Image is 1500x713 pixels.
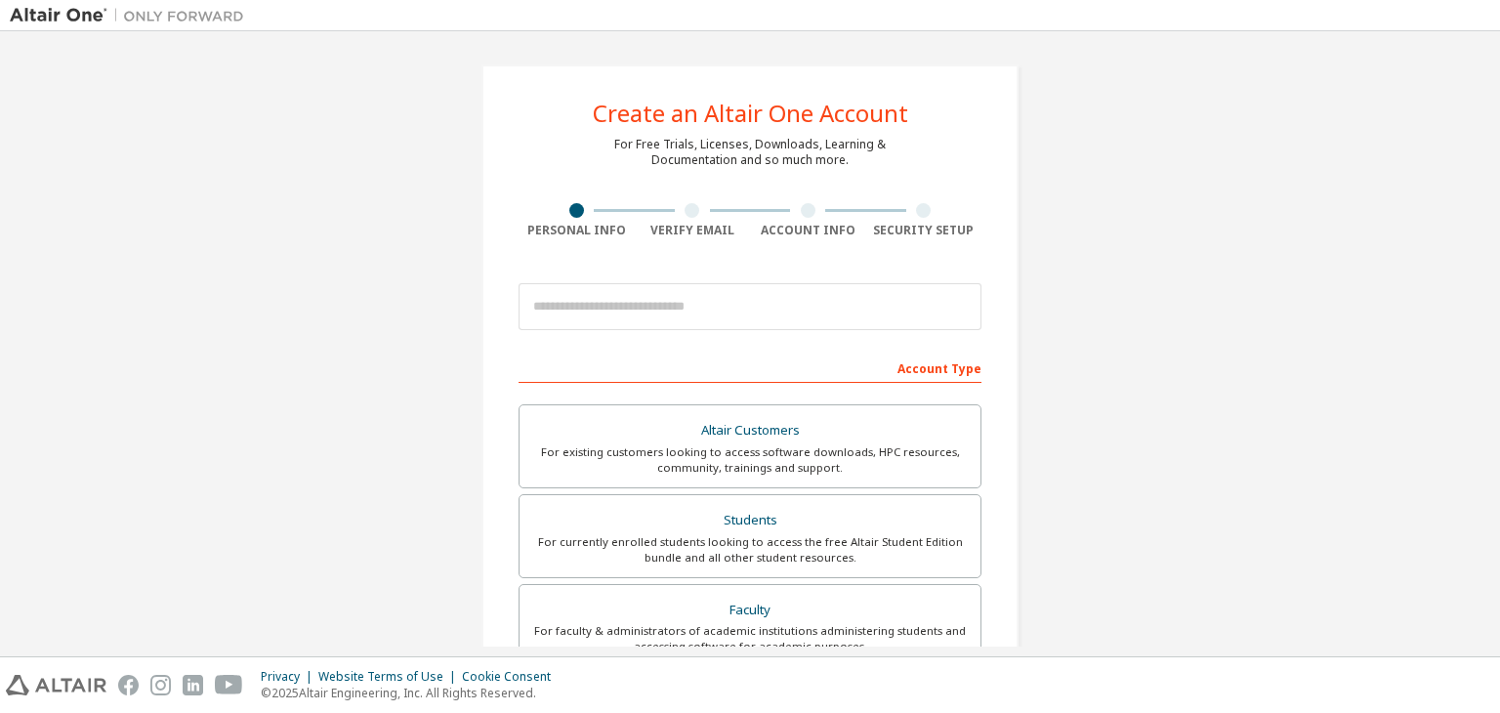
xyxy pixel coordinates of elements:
img: instagram.svg [150,675,171,695]
div: Privacy [261,669,318,685]
div: For Free Trials, Licenses, Downloads, Learning & Documentation and so much more. [614,137,886,168]
p: © 2025 Altair Engineering, Inc. All Rights Reserved. [261,685,562,701]
img: Altair One [10,6,254,25]
div: Account Info [750,223,866,238]
div: Students [531,507,969,534]
img: altair_logo.svg [6,675,106,695]
div: Website Terms of Use [318,669,462,685]
img: linkedin.svg [183,675,203,695]
div: Account Type [519,352,981,383]
img: youtube.svg [215,675,243,695]
div: Create an Altair One Account [593,102,908,125]
div: Faculty [531,597,969,624]
div: For currently enrolled students looking to access the free Altair Student Edition bundle and all ... [531,534,969,566]
div: For faculty & administrators of academic institutions administering students and accessing softwa... [531,623,969,654]
div: Personal Info [519,223,635,238]
div: Security Setup [866,223,982,238]
div: Cookie Consent [462,669,562,685]
div: Altair Customers [531,417,969,444]
div: For existing customers looking to access software downloads, HPC resources, community, trainings ... [531,444,969,476]
img: facebook.svg [118,675,139,695]
div: Verify Email [635,223,751,238]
